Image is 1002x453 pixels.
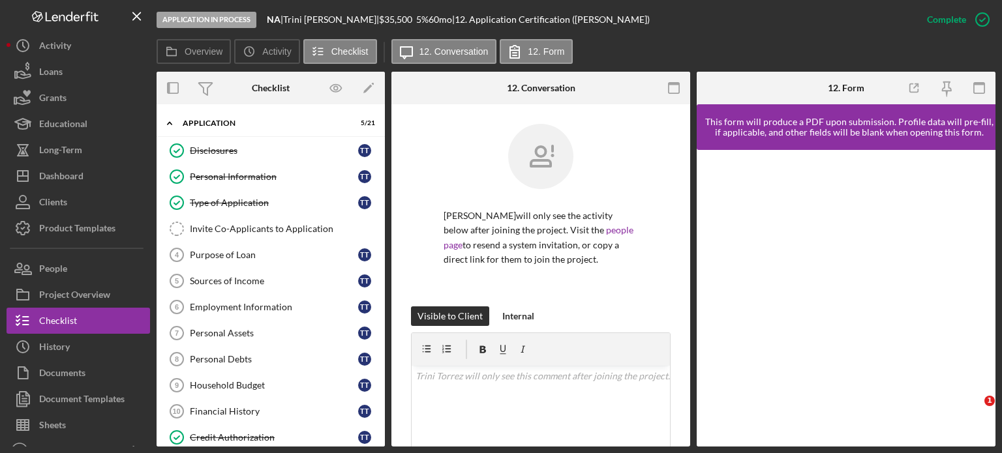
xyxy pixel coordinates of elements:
[303,39,377,64] button: Checklist
[190,432,358,443] div: Credit Authorization
[175,329,179,337] tspan: 7
[358,248,371,261] div: T T
[358,300,371,314] div: T T
[163,424,378,450] a: Credit AuthorizationTT
[331,46,369,57] label: Checklist
[185,46,222,57] label: Overview
[190,145,358,156] div: Disclosures
[7,412,150,438] button: Sheets
[358,327,371,340] div: T T
[358,379,371,392] div: T T
[175,277,179,285] tspan: 5
[190,406,358,416] div: Financial History
[39,412,66,441] div: Sheets
[190,171,358,182] div: Personal Information
[39,308,77,337] div: Checklist
[190,380,358,390] div: Household Budget
[828,83,864,93] div: 12. Form
[39,360,85,389] div: Documents
[379,14,412,25] span: $35,500
[172,407,180,415] tspan: 10
[262,46,291,57] label: Activity
[444,209,638,267] p: [PERSON_NAME] will only see the activity below after joining the project. Visit the to resend a s...
[283,14,379,25] div: Trini [PERSON_NAME] |
[190,224,378,234] div: Invite Co-Applicants to Application
[358,353,371,366] div: T T
[358,431,371,444] div: T T
[163,320,378,346] a: 7Personal AssetsTT
[417,306,483,326] div: Visible to Client
[39,256,67,285] div: People
[39,282,110,311] div: Project Overview
[39,386,125,415] div: Document Templates
[358,196,371,209] div: T T
[419,46,489,57] label: 12. Conversation
[502,306,534,326] div: Internal
[914,7,995,33] button: Complete
[7,256,150,282] button: People
[7,334,150,360] a: History
[163,346,378,372] a: 8Personal DebtsTT
[500,39,573,64] button: 12. Form
[927,7,966,33] div: Complete
[984,396,995,406] span: 1
[710,163,984,433] iframe: Lenderfit form
[175,303,179,311] tspan: 6
[190,197,358,208] div: Type of Application
[7,360,150,386] button: Documents
[252,83,290,93] div: Checklist
[358,405,371,418] div: T T
[163,398,378,424] a: 10Financial HistoryTT
[429,14,452,25] div: 60 mo
[163,268,378,294] a: 5Sources of IncomeTT
[358,274,371,287] div: T T
[7,386,150,412] button: Document Templates
[39,334,70,363] div: History
[267,14,281,25] b: NA
[416,14,429,25] div: 5 %
[175,355,179,363] tspan: 8
[190,250,358,260] div: Purpose of Loan
[528,46,564,57] label: 12. Form
[444,224,633,250] a: people page
[175,381,179,389] tspan: 9
[190,328,358,338] div: Personal Assets
[267,14,283,25] div: |
[157,39,231,64] button: Overview
[507,83,575,93] div: 12. Conversation
[163,138,378,164] a: DisclosuresTT
[163,372,378,398] a: 9Household BudgetTT
[175,251,179,259] tspan: 4
[958,396,989,427] iframe: Intercom live chat
[234,39,299,64] button: Activity
[358,144,371,157] div: T T
[7,282,150,308] button: Project Overview
[7,308,150,334] button: Checklist
[183,119,342,127] div: Application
